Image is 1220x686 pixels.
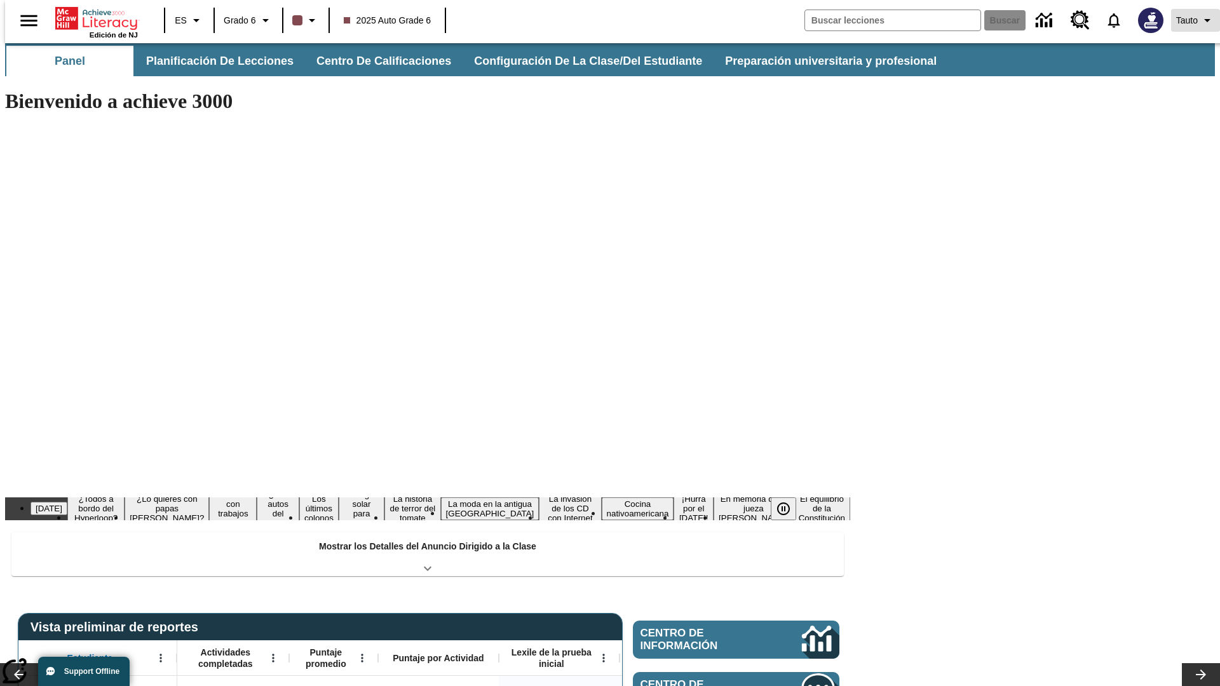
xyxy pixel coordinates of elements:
button: Diapositiva 6 Los últimos colonos [299,492,339,525]
span: 2025 Auto Grade 6 [344,14,431,27]
span: Puntaje por Actividad [393,652,484,664]
button: Escoja un nuevo avatar [1130,4,1171,37]
div: Pausar [771,497,809,520]
button: Diapositiva 8 La historia de terror del tomate [384,492,440,525]
span: Grado 6 [224,14,256,27]
button: Preparación universitaria y profesional [715,46,947,76]
button: Configuración de la clase/del estudiante [464,46,712,76]
button: Diapositiva 10 La invasión de los CD con Internet [539,492,601,525]
button: Pausar [771,497,796,520]
div: Portada [55,4,138,39]
span: Support Offline [64,667,119,676]
button: Centro de calificaciones [306,46,461,76]
button: Panel [6,46,133,76]
button: Abrir menú [264,649,283,668]
button: Abrir menú [594,649,613,668]
button: Diapositiva 11 Cocina nativoamericana [602,497,674,520]
button: Diapositiva 14 El equilibrio de la Constitución [794,492,850,525]
a: Notificaciones [1097,4,1130,37]
button: Carrusel de lecciones, seguir [1182,663,1220,686]
button: Abrir menú [353,649,372,668]
button: Support Offline [38,657,130,686]
div: Mostrar los Detalles del Anuncio Dirigido a la Clase [11,532,844,576]
a: Centro de información [633,621,839,659]
p: Mostrar los Detalles del Anuncio Dirigido a la Clase [319,540,536,553]
span: Centro de información [640,627,759,652]
span: Lexile de la prueba inicial [505,647,598,669]
button: Diapositiva 7 Energía solar para todos [339,488,384,530]
button: Lenguaje: ES, Selecciona un idioma [169,9,210,32]
div: Subbarra de navegación [5,46,948,76]
input: Buscar campo [805,10,980,30]
button: Diapositiva 3 ¿Lo quieres con papas fritas? [125,492,209,525]
span: Vista preliminar de reportes [30,620,205,635]
div: Subbarra de navegación [5,43,1215,76]
span: Edición de NJ [90,31,138,39]
button: Diapositiva 13 En memoria de la jueza O'Connor [714,492,794,525]
a: Centro de información [1028,3,1063,38]
span: ES [175,14,187,27]
span: Tauto [1176,14,1198,27]
span: Estudiante [67,652,113,664]
button: Grado: Grado 6, Elige un grado [219,9,278,32]
button: Abrir menú [151,649,170,668]
a: Centro de recursos, Se abrirá en una pestaña nueva. [1063,3,1097,37]
button: El color de la clase es café oscuro. Cambiar el color de la clase. [287,9,325,32]
button: Diapositiva 2 ¿Todos a bordo del Hyperloop? [67,492,125,525]
img: Avatar [1138,8,1163,33]
button: Diapositiva 12 ¡Hurra por el Día de la Constitución! [674,492,714,525]
a: Portada [55,6,138,31]
button: Diapositiva 1 Día del Trabajo [30,502,67,515]
h1: Bienvenido a achieve 3000 [5,90,850,113]
button: Diapositiva 4 Niños con trabajos sucios [209,488,257,530]
span: Puntaje promedio [295,647,356,669]
button: Diapositiva 5 ¿Los autos del futuro? [257,488,299,530]
button: Planificación de lecciones [136,46,304,76]
button: Abrir el menú lateral [10,2,48,39]
button: Diapositiva 9 La moda en la antigua Roma [441,497,539,520]
button: Perfil/Configuración [1171,9,1220,32]
span: Actividades completadas [184,647,268,669]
